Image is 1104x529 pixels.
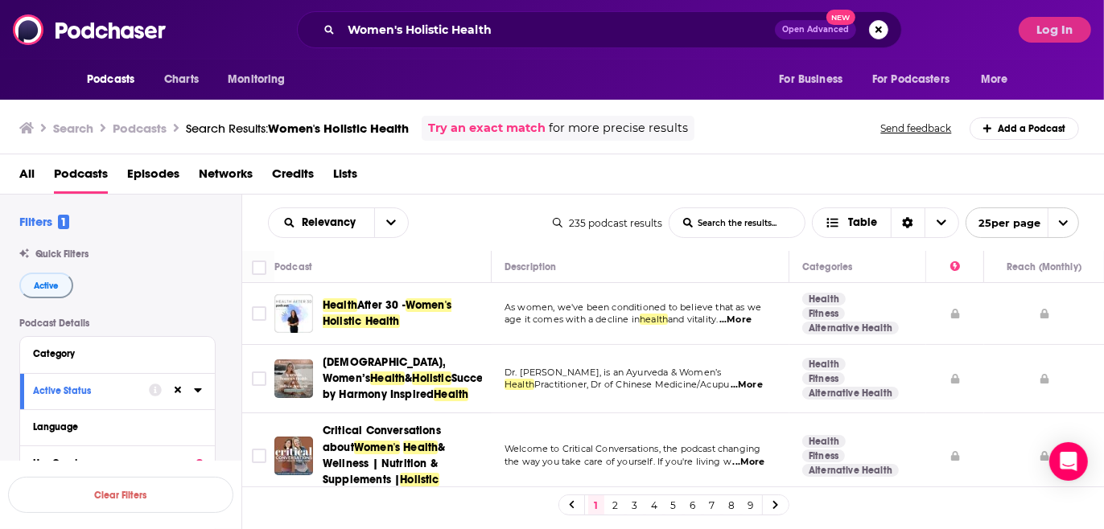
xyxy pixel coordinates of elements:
div: Active Status [33,385,138,396]
span: Open Advanced [782,26,849,34]
button: Choose View [812,207,959,238]
div: Open Intercom Messenger [1049,442,1088,481]
span: age it comes with a decline in [505,314,640,325]
span: Welcome to Critical Conversations, the podcast changing [505,443,760,454]
a: Alternative Health [802,322,899,334]
img: Critical Conversations about Women's Health & Wellness | Nutrition & Supplements | Holistic [274,437,313,475]
a: Ayurveda, Women’s Health & Holistic Success by Harmony Inspired Health [274,359,313,398]
button: open menu [269,217,374,228]
button: Has Guests [33,453,202,473]
button: Active [19,273,73,298]
span: [DEMOGRAPHIC_DATA], Women’s [323,355,446,385]
span: Health [434,388,468,401]
button: Log In [1019,17,1091,43]
div: Categories [802,257,852,277]
a: Credits [272,161,314,194]
span: Dr. [PERSON_NAME], is an Ayurveda & Women’s [505,367,721,378]
button: Send feedback [876,121,957,135]
span: Podcasts [54,161,108,194]
a: Fitness [802,372,845,385]
span: Charts [164,68,199,91]
a: 9 [743,495,759,515]
button: open menu [216,64,306,95]
a: Try an exact match [428,119,546,137]
span: Holistic [412,371,451,385]
span: for more precise results [549,119,688,137]
div: Sort Direction [891,208,925,237]
span: Women's Holistic Health [268,121,409,136]
span: Health [323,298,357,312]
input: Search podcasts, credits, & more... [341,17,775,43]
a: Networks [199,161,253,194]
button: open menu [862,64,973,95]
a: 3 [627,495,643,515]
a: Health [802,435,846,448]
span: Women's [354,441,400,454]
div: Has Guests [33,457,188,469]
a: Fitness [802,449,845,462]
span: and vitality. [668,314,718,325]
span: Health [505,379,534,390]
div: Category [33,348,192,359]
span: After 30 - [357,298,406,312]
a: 1 [588,495,604,515]
span: ...More [733,456,765,469]
span: Health [403,441,438,454]
span: Podcasts [87,68,134,91]
span: Health [370,371,405,385]
span: 25 per page [966,211,1041,236]
a: 6 [685,495,701,515]
img: Health After 30 - Women's Holistic Health [274,294,313,333]
h2: Choose List sort [268,207,409,238]
span: Holistic [400,473,439,486]
span: Toggle select row [252,449,266,463]
a: 8 [723,495,739,515]
span: the way you take care of yourself. If you're living w [505,456,731,467]
span: Practitioner, Dr of Chinese Medicine/Acupu [534,379,729,390]
h3: Search [53,121,93,136]
span: Table [849,217,878,228]
a: Alternative Health [802,464,899,477]
div: Podcast [274,257,312,277]
span: Quick Filters [35,248,89,260]
a: All [19,161,35,194]
button: Category [33,343,202,363]
span: For Podcasters [872,68,950,91]
a: Fitness [802,307,845,320]
span: Episodes [127,161,179,194]
button: open menu [768,64,863,95]
button: Clear Filters [8,477,233,513]
button: open menu [374,208,408,237]
button: Open AdvancedNew [775,20,856,39]
div: Reach (Monthly) [1007,257,1081,277]
p: Podcast Details [19,318,216,329]
span: Active [34,281,59,290]
button: open menu [970,64,1028,95]
div: Language [33,421,192,433]
span: 1 [58,215,69,229]
span: More [981,68,1008,91]
h2: Filters [19,214,69,229]
span: For Business [779,68,842,91]
a: Lists [333,161,357,194]
a: Critical Conversations aboutWomen'sHealth& Wellness | Nutrition & Supplements |Holistic [323,423,482,487]
button: open menu [76,64,155,95]
a: HealthAfter 30 -Women's Holistic Health [323,297,482,330]
span: ...More [719,314,752,326]
span: ...More [731,379,763,392]
span: health [640,314,668,325]
button: Active Status [33,380,149,400]
img: Podchaser - Follow, Share and Rate Podcasts [13,14,167,45]
a: Alternative Health [802,387,899,400]
a: 2 [608,495,624,515]
a: Health [802,293,846,306]
span: & Wellness | Nutrition & Supplements | [323,441,445,486]
span: Monitoring [228,68,285,91]
button: Language [33,416,202,437]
